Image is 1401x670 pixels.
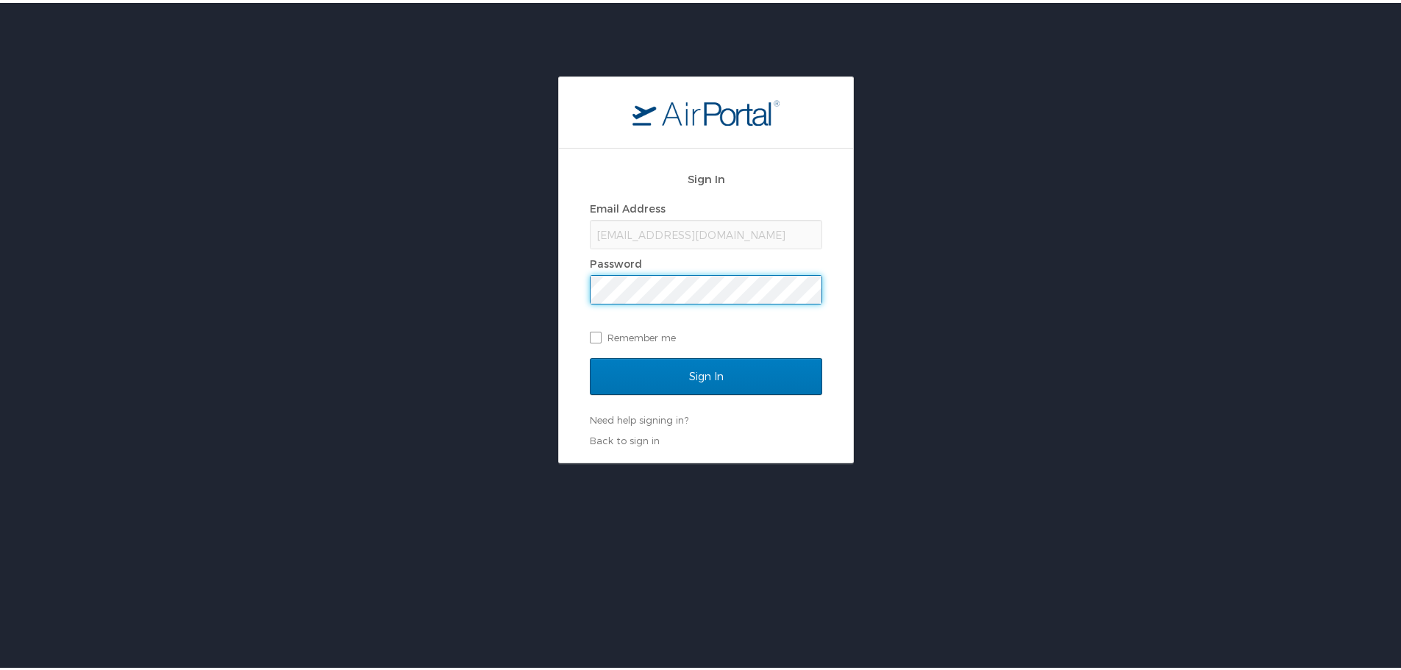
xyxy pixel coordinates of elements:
[590,411,688,423] a: Need help signing in?
[590,168,822,185] h2: Sign In
[590,254,642,267] label: Password
[590,324,822,346] label: Remember me
[590,355,822,392] input: Sign In
[590,199,666,212] label: Email Address
[590,432,660,443] a: Back to sign in
[632,96,780,123] img: logo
